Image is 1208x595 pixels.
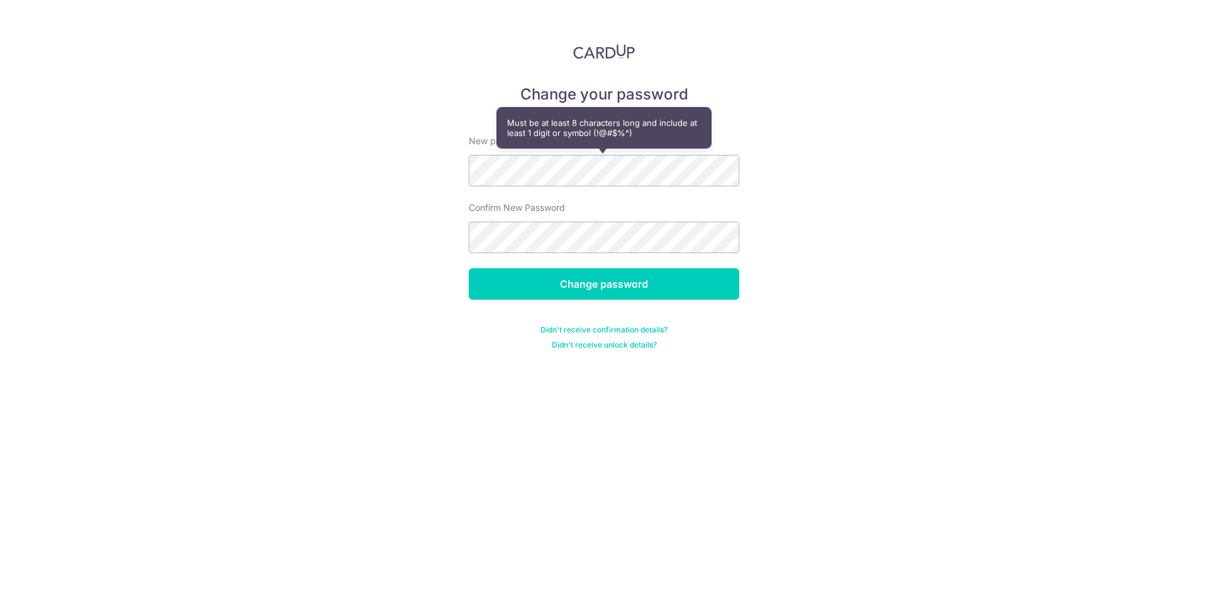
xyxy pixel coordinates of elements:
a: Didn't receive unlock details? [552,340,657,350]
div: Must be at least 8 characters long and include at least 1 digit or symbol (!@#$%^) [497,108,711,148]
h5: Change your password [469,84,739,105]
input: Change password [469,268,739,300]
img: CardUp Logo [573,44,635,59]
label: Confirm New Password [469,201,565,214]
label: New password [469,135,530,147]
a: Didn't receive confirmation details? [540,325,668,335]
